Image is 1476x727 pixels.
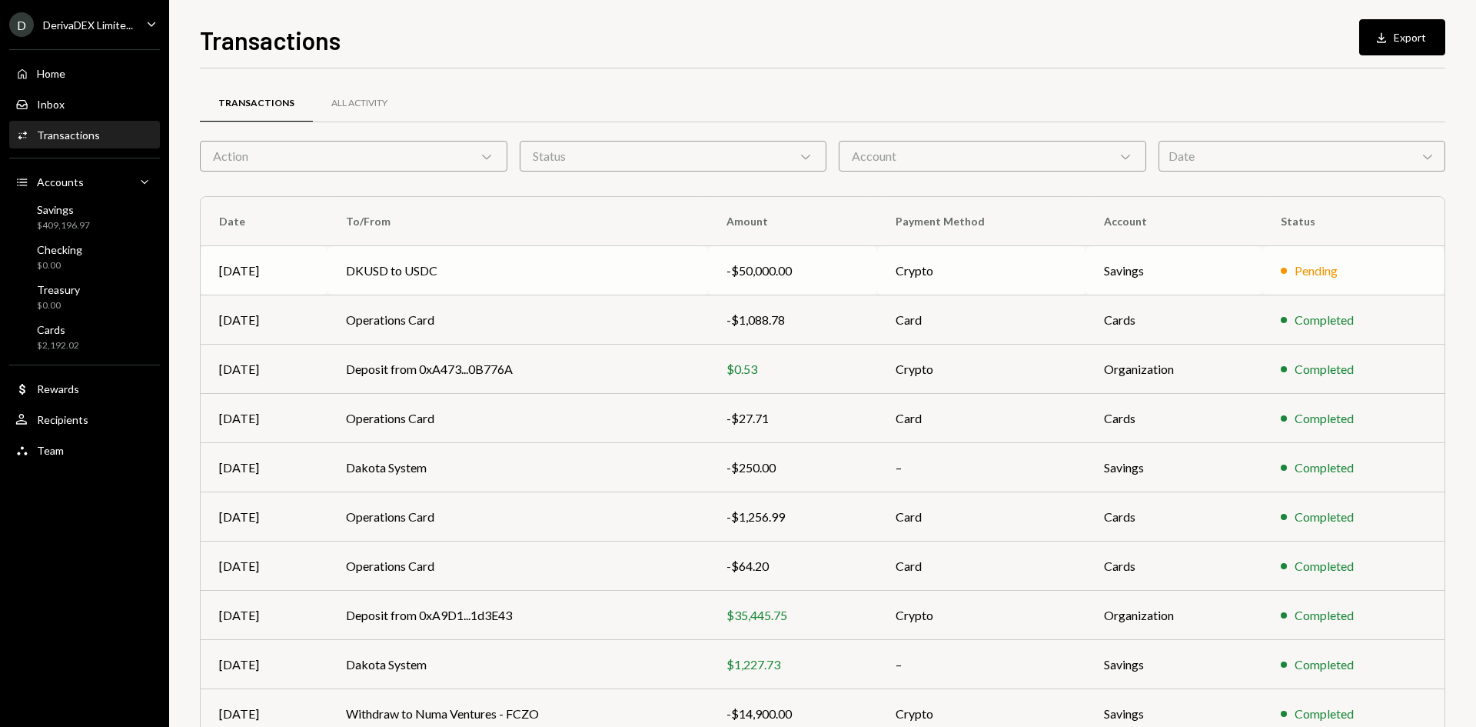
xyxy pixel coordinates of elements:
[37,219,90,232] div: $409,196.97
[327,640,708,689] td: Dakota System
[327,542,708,591] td: Operations Card
[877,394,1085,443] td: Card
[201,197,327,246] th: Date
[1295,262,1338,280] div: Pending
[726,655,859,674] div: $1,227.73
[877,492,1085,542] td: Card
[37,413,88,426] div: Recipients
[218,97,294,110] div: Transactions
[37,299,80,312] div: $0.00
[327,492,708,542] td: Operations Card
[1085,197,1262,246] th: Account
[877,591,1085,640] td: Crypto
[327,246,708,295] td: DKUSD to USDC
[9,168,160,195] a: Accounts
[9,405,160,433] a: Recipients
[1085,591,1262,640] td: Organization
[219,459,309,477] div: [DATE]
[9,59,160,87] a: Home
[726,311,859,329] div: -$1,088.78
[726,409,859,428] div: -$27.71
[327,345,708,394] td: Deposit from 0xA473...0B776A
[327,591,708,640] td: Deposit from 0xA9D1...1d3E43
[877,640,1085,689] td: –
[726,508,859,526] div: -$1,256.99
[1295,557,1354,575] div: Completed
[877,443,1085,492] td: –
[877,542,1085,591] td: Card
[43,18,133,32] div: DerivaDEX Limite...
[37,283,80,296] div: Treasury
[520,141,827,172] div: Status
[1085,542,1262,591] td: Cards
[9,90,160,118] a: Inbox
[9,121,160,148] a: Transactions
[37,323,79,336] div: Cards
[1295,311,1354,329] div: Completed
[219,262,309,280] div: [DATE]
[839,141,1146,172] div: Account
[219,606,309,625] div: [DATE]
[200,25,341,55] h1: Transactions
[1085,394,1262,443] td: Cards
[37,444,64,457] div: Team
[9,278,160,315] a: Treasury$0.00
[1359,19,1445,55] button: Export
[1085,246,1262,295] td: Savings
[37,259,82,272] div: $0.00
[37,339,79,352] div: $2,192.02
[1159,141,1445,172] div: Date
[9,436,160,464] a: Team
[877,345,1085,394] td: Crypto
[1085,295,1262,345] td: Cards
[37,175,84,188] div: Accounts
[9,198,160,235] a: Savings$409,196.97
[219,311,309,329] div: [DATE]
[219,655,309,674] div: [DATE]
[877,246,1085,295] td: Crypto
[9,12,34,37] div: D
[37,98,65,111] div: Inbox
[37,67,65,80] div: Home
[331,97,387,110] div: All Activity
[313,84,406,123] a: All Activity
[200,84,313,123] a: Transactions
[726,606,859,625] div: $35,445.75
[219,360,309,379] div: [DATE]
[9,375,160,402] a: Rewards
[726,262,859,280] div: -$50,000.00
[327,443,708,492] td: Dakota System
[1295,606,1354,625] div: Completed
[1262,197,1444,246] th: Status
[37,203,90,216] div: Savings
[1295,409,1354,428] div: Completed
[327,197,708,246] th: To/From
[1295,508,1354,526] div: Completed
[708,197,877,246] th: Amount
[726,360,859,379] div: $0.53
[200,141,507,172] div: Action
[1085,443,1262,492] td: Savings
[219,557,309,575] div: [DATE]
[37,128,100,142] div: Transactions
[1085,345,1262,394] td: Organization
[1085,640,1262,689] td: Savings
[327,295,708,345] td: Operations Card
[1295,655,1354,674] div: Completed
[726,705,859,723] div: -$14,900.00
[9,238,160,275] a: Checking$0.00
[219,409,309,428] div: [DATE]
[726,459,859,477] div: -$250.00
[1295,705,1354,723] div: Completed
[1295,360,1354,379] div: Completed
[877,197,1085,246] th: Payment Method
[877,295,1085,345] td: Card
[219,508,309,526] div: [DATE]
[9,318,160,355] a: Cards$2,192.02
[1085,492,1262,542] td: Cards
[1295,459,1354,477] div: Completed
[37,382,79,395] div: Rewards
[327,394,708,443] td: Operations Card
[726,557,859,575] div: -$64.20
[219,705,309,723] div: [DATE]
